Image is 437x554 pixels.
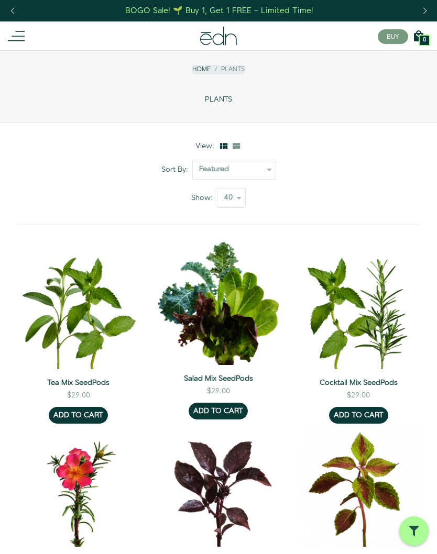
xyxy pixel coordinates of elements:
img: Cocktail Mix SeedPods [297,242,420,369]
span: 0 [423,37,426,43]
label: Show: [191,193,217,203]
img: Painted Nettle SeedPods [297,424,420,547]
a: Salad Mix SeedPods [157,373,280,384]
div: $29.00 [207,386,230,396]
img: Salad Mix SeedPods [157,242,280,365]
a: Cocktail Mix SeedPods [297,378,420,388]
img: Moss Rose SeedPods [17,424,140,547]
div: BOGO Sale! 🌱 Buy 1, Get 1 FREE – Limited Time! [125,5,313,16]
a: BOGO Sale! 🌱 Buy 1, Get 1 FREE – Limited Time! [125,3,315,19]
button: ADD TO CART [189,403,248,419]
a: Home [192,65,211,74]
button: ADD TO CART [49,407,108,424]
img: Tea Mix SeedPods [17,242,140,369]
div: $29.00 [67,390,90,401]
button: ADD TO CART [329,407,388,424]
nav: breadcrumbs [192,65,245,74]
span: PLANTS [205,95,232,104]
div: $29.00 [347,390,370,401]
a: Tea Mix SeedPods [17,378,140,388]
img: Purple Basil SeedPods [157,424,280,547]
label: Sort By: [161,164,192,175]
button: BUY [378,29,408,44]
li: Plants [211,65,245,74]
div: View: [195,141,218,151]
